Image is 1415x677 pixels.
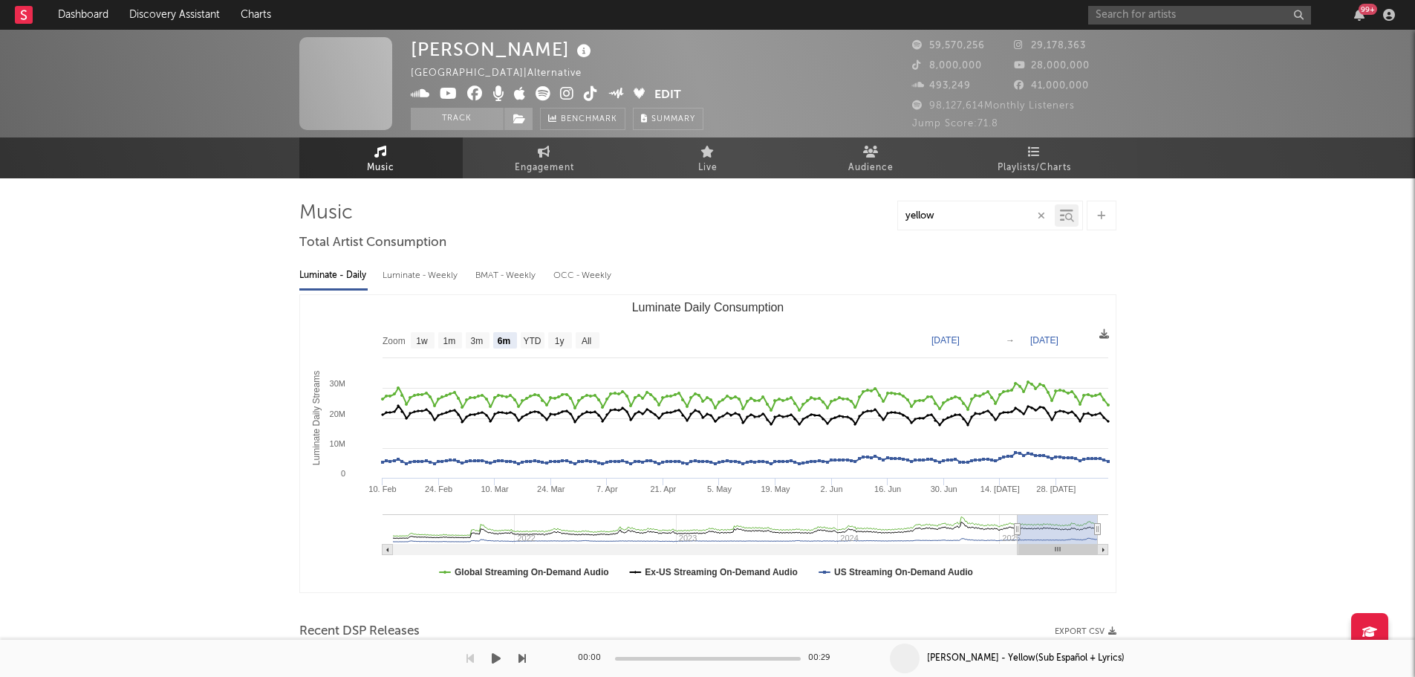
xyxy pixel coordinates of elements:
[848,159,894,177] span: Audience
[874,485,901,493] text: 16. Jun
[953,137,1116,178] a: Playlists/Charts
[300,295,1116,592] svg: Luminate Daily Consumption
[834,567,973,577] text: US Streaming On-Demand Audio
[424,485,452,493] text: 24. Feb
[553,263,613,288] div: OCC - Weekly
[299,234,446,252] span: Total Artist Consumption
[537,485,565,493] text: 24. Mar
[416,336,428,346] text: 1w
[998,159,1071,177] span: Playlists/Charts
[820,485,842,493] text: 2. Jun
[1359,4,1377,15] div: 99 +
[931,335,960,346] text: [DATE]
[581,336,591,346] text: All
[912,119,998,129] span: Jump Score: 71.8
[411,37,595,62] div: [PERSON_NAME]
[1354,9,1364,21] button: 99+
[790,137,953,178] a: Audience
[1036,485,1076,493] text: 28. [DATE]
[578,650,608,667] div: 00:00
[654,86,681,105] button: Edit
[927,652,1125,665] div: [PERSON_NAME] - Yellow(Sub Español + Lyrics)
[980,485,1019,493] text: 14. [DATE]
[299,623,420,641] span: Recent DSP Releases
[645,567,798,577] text: Ex-US Streaming On-Demand Audio
[470,336,483,346] text: 3m
[443,336,455,346] text: 1m
[368,485,396,493] text: 10. Feb
[411,108,504,130] button: Track
[808,650,838,667] div: 00:29
[383,263,461,288] div: Luminate - Weekly
[329,409,345,418] text: 20M
[1055,627,1116,636] button: Export CSV
[383,336,406,346] text: Zoom
[1014,81,1089,91] span: 41,000,000
[650,485,676,493] text: 21. Apr
[554,336,564,346] text: 1y
[481,485,509,493] text: 10. Mar
[631,301,784,314] text: Luminate Daily Consumption
[930,485,957,493] text: 30. Jun
[463,137,626,178] a: Engagement
[626,137,790,178] a: Live
[455,567,609,577] text: Global Streaming On-Demand Audio
[706,485,732,493] text: 5. May
[540,108,625,130] a: Benchmark
[912,81,971,91] span: 493,249
[367,159,394,177] span: Music
[475,263,539,288] div: BMAT - Weekly
[561,111,617,129] span: Benchmark
[912,61,982,71] span: 8,000,000
[698,159,718,177] span: Live
[310,371,321,465] text: Luminate Daily Streams
[523,336,541,346] text: YTD
[329,439,345,448] text: 10M
[299,137,463,178] a: Music
[1014,61,1090,71] span: 28,000,000
[1014,41,1086,51] span: 29,178,363
[761,485,790,493] text: 19. May
[299,263,368,288] div: Luminate - Daily
[340,469,345,478] text: 0
[329,379,345,388] text: 30M
[515,159,574,177] span: Engagement
[1030,335,1058,346] text: [DATE]
[411,65,599,82] div: [GEOGRAPHIC_DATA] | Alternative
[651,115,695,123] span: Summary
[912,41,985,51] span: 59,570,256
[1088,6,1311,25] input: Search for artists
[596,485,617,493] text: 7. Apr
[1006,335,1015,346] text: →
[633,108,703,130] button: Summary
[898,210,1055,222] input: Search by song name or URL
[497,336,510,346] text: 6m
[912,101,1075,111] span: 98,127,614 Monthly Listeners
